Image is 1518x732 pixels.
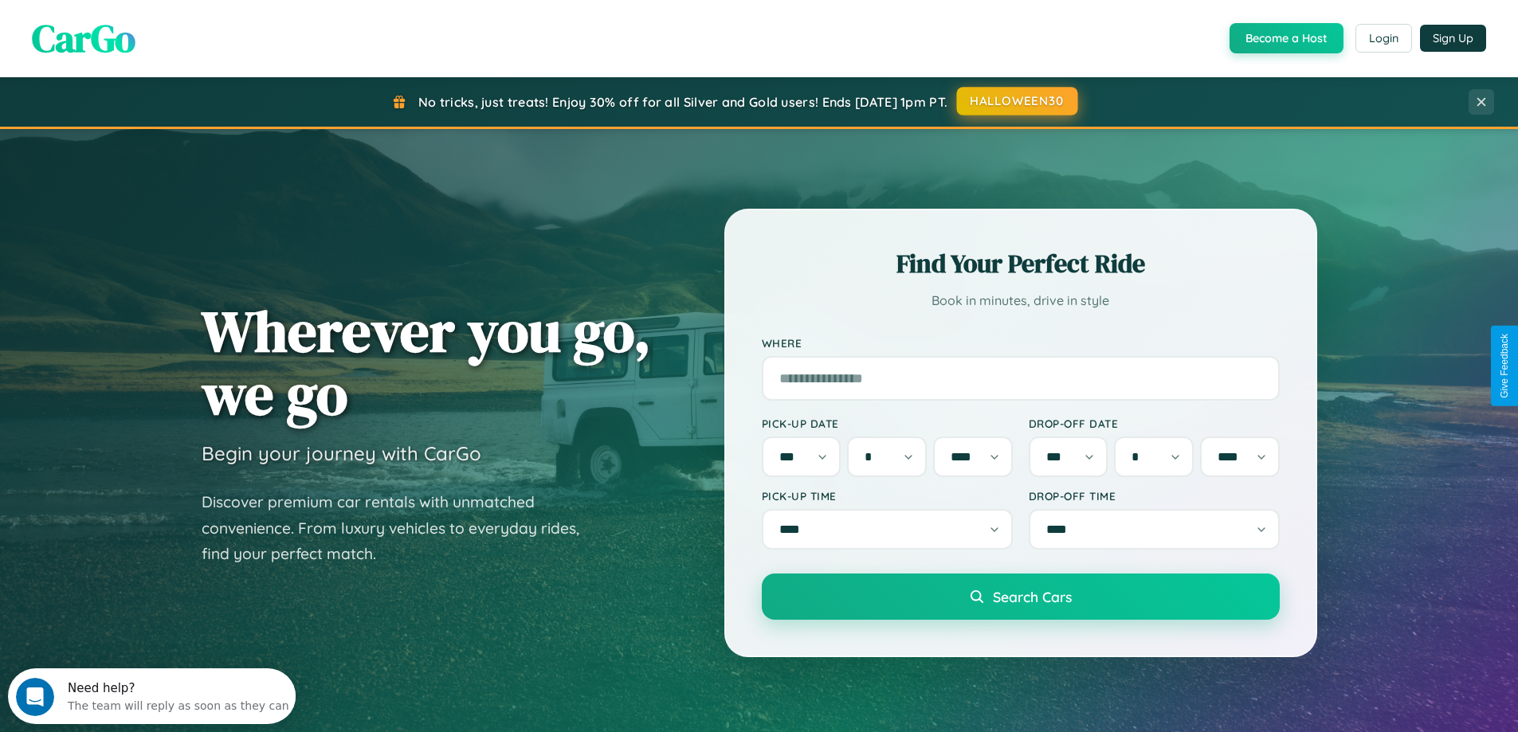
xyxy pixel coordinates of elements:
[993,588,1072,605] span: Search Cars
[762,573,1280,620] button: Search Cars
[60,26,281,43] div: The team will reply as soon as they can
[202,489,600,567] p: Discover premium car rentals with unmatched convenience. From luxury vehicles to everyday rides, ...
[762,336,1280,350] label: Where
[1230,23,1343,53] button: Become a Host
[762,246,1280,281] h2: Find Your Perfect Ride
[1499,334,1510,398] div: Give Feedback
[762,289,1280,312] p: Book in minutes, drive in style
[957,87,1078,115] button: HALLOWEEN30
[418,94,947,110] span: No tricks, just treats! Enjoy 30% off for all Silver and Gold users! Ends [DATE] 1pm PT.
[16,678,54,716] iframe: Intercom live chat
[762,417,1013,430] label: Pick-up Date
[762,489,1013,503] label: Pick-up Time
[202,299,651,425] h1: Wherever you go, we go
[1355,24,1412,53] button: Login
[6,6,296,50] div: Open Intercom Messenger
[32,12,135,65] span: CarGo
[1029,417,1280,430] label: Drop-off Date
[8,668,296,724] iframe: Intercom live chat discovery launcher
[1029,489,1280,503] label: Drop-off Time
[1420,25,1486,52] button: Sign Up
[202,441,481,465] h3: Begin your journey with CarGo
[60,14,281,26] div: Need help?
